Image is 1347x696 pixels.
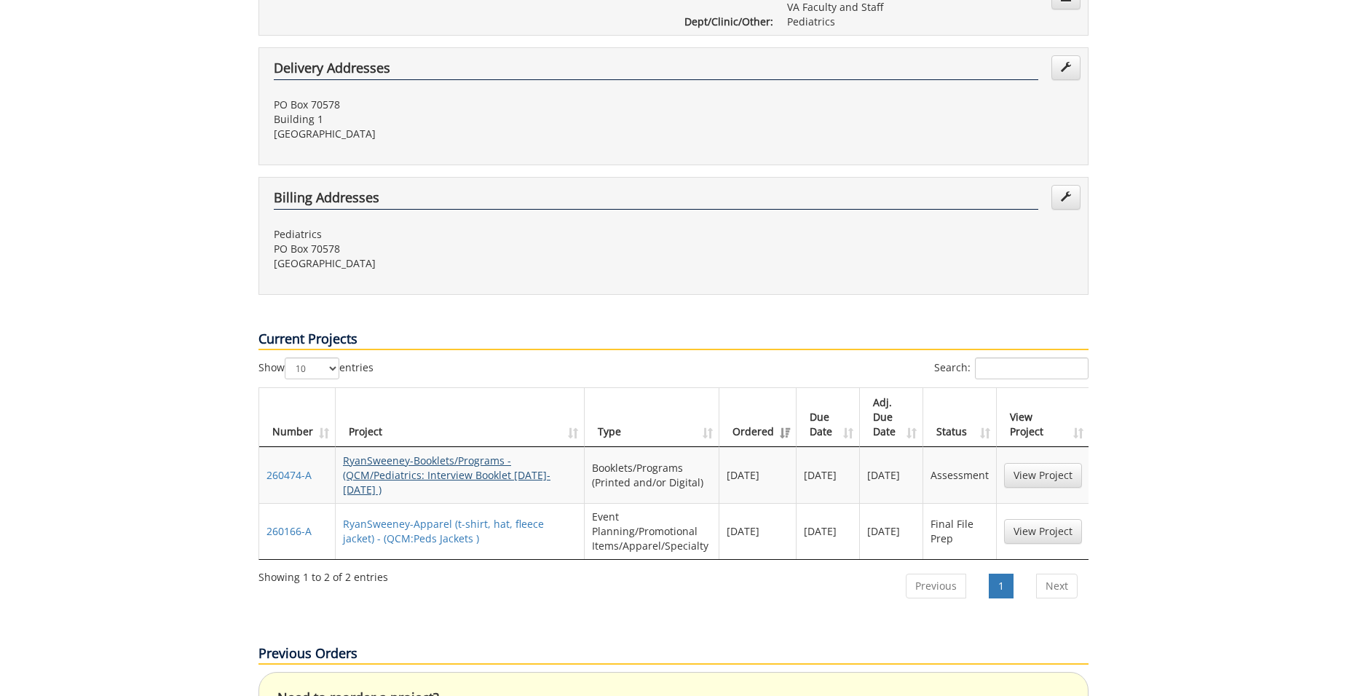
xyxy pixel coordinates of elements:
[934,357,1089,379] label: Search:
[585,447,719,503] td: Booklets/Programs (Printed and/or Digital)
[719,447,797,503] td: [DATE]
[274,191,1038,210] h4: Billing Addresses
[1004,463,1082,488] a: View Project
[719,388,797,447] th: Ordered: activate to sort column ascending
[258,357,374,379] label: Show entries
[1051,55,1081,80] a: Edit Addresses
[585,388,719,447] th: Type: activate to sort column ascending
[285,357,339,379] select: Showentries
[923,388,997,447] th: Status: activate to sort column ascending
[684,15,765,29] p: Dept/Clinic/Other:
[860,503,923,559] td: [DATE]
[797,447,860,503] td: [DATE]
[1036,574,1078,598] a: Next
[274,242,663,256] p: PO Box 70578
[343,517,544,545] a: RyanSweeney-Apparel (t-shirt, hat, fleece jacket) - (QCM:Peds Jackets )
[274,127,663,141] p: [GEOGRAPHIC_DATA]
[258,564,388,585] div: Showing 1 to 2 of 2 entries
[336,388,585,447] th: Project: activate to sort column ascending
[274,98,663,112] p: PO Box 70578
[258,644,1089,665] p: Previous Orders
[343,454,550,497] a: RyanSweeney-Booklets/Programs - (QCM/Pediatrics: Interview Booklet [DATE]-[DATE] )
[274,61,1038,80] h4: Delivery Addresses
[274,227,663,242] p: Pediatrics
[989,574,1014,598] a: 1
[274,256,663,271] p: [GEOGRAPHIC_DATA]
[975,357,1089,379] input: Search:
[906,574,966,598] a: Previous
[1004,519,1082,544] a: View Project
[923,447,997,503] td: Assessment
[266,524,312,538] a: 260166-A
[259,388,336,447] th: Number: activate to sort column ascending
[997,388,1089,447] th: View Project: activate to sort column ascending
[719,503,797,559] td: [DATE]
[1051,185,1081,210] a: Edit Addresses
[274,112,663,127] p: Building 1
[797,503,860,559] td: [DATE]
[797,388,860,447] th: Due Date: activate to sort column ascending
[923,503,997,559] td: Final File Prep
[266,468,312,482] a: 260474-A
[860,447,923,503] td: [DATE]
[585,503,719,559] td: Event Planning/Promotional Items/Apparel/Specialty
[787,15,1073,29] p: Pediatrics
[860,388,923,447] th: Adj. Due Date: activate to sort column ascending
[258,330,1089,350] p: Current Projects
